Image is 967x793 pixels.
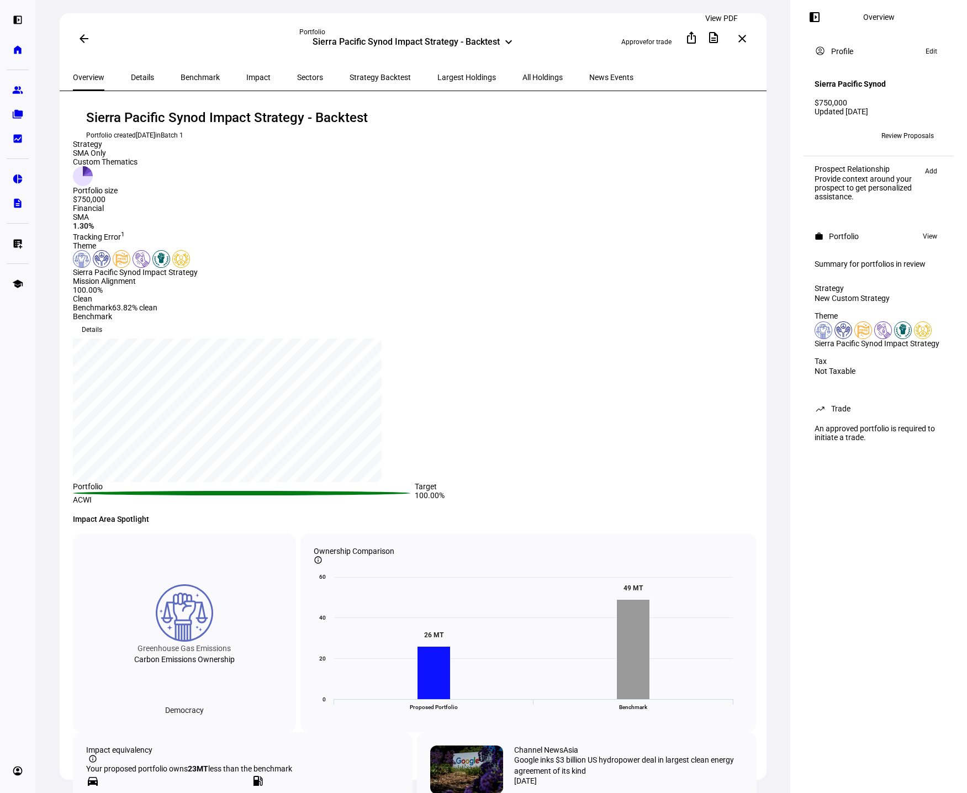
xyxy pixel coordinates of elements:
button: Edit [920,45,943,58]
button: Details [73,321,111,339]
h4: Sierra Pacific Synod [815,80,886,88]
span: in [155,131,183,139]
div: Portfolio created [86,131,743,140]
img: humanRights.colored.svg [93,250,110,268]
mat-icon: trending_up [815,403,826,414]
img: poverty.colored.svg [133,250,150,268]
span: 63.82% clean [112,303,157,312]
div: Clean [73,294,157,303]
span: Benchmark [181,73,220,81]
img: corporateEthics.custom.svg [172,250,190,268]
span: Tracking Error [73,232,125,241]
eth-panel-overview-card-header: Portfolio [815,230,943,243]
div: View PDF [701,12,742,25]
button: Review Proposals [873,127,943,145]
mat-icon: keyboard_arrow_down [502,35,515,49]
img: corporateEthics.custom.svg [914,321,932,339]
mat-icon: close [736,32,749,45]
div: ACWI [73,495,415,504]
img: lgbtqJustice.colored.svg [854,321,872,339]
div: 100.00% [415,491,757,504]
mat-icon: left_panel_open [808,10,821,24]
div: Strategy [73,140,138,149]
div: Overview [863,13,895,22]
span: Sectors [297,73,323,81]
div: Google inks $3 billion US hydropower deal in largest clean energy agreement of its kind [514,754,743,776]
a: description [7,192,29,214]
div: Profile [831,47,853,56]
eth-mat-symbol: account_circle [12,765,23,776]
div: Greenhouse Gas Emissions [138,642,231,655]
span: Edit [926,45,937,58]
div: An approved portfolio is required to initiate a trade. [808,420,949,446]
text: 40 [319,615,326,621]
span: Overview [73,73,104,81]
div: Mission Alignment [73,277,411,286]
a: pie_chart [7,168,29,190]
div: Summary for portfolios in review [815,260,943,268]
img: poverty.colored.svg [874,321,892,339]
div: SMA Only [73,149,138,157]
mat-icon: ios_share [685,31,698,44]
a: home [7,39,29,61]
div: 100.00% [73,286,157,294]
eth-mat-symbol: home [12,44,23,55]
span: less than the benchmark [208,764,292,773]
eth-panel-overview-card-header: Trade [815,402,943,415]
eth-mat-symbol: description [12,198,23,209]
div: Carbon Emissions Ownership [134,655,235,664]
span: [DATE] [136,131,155,139]
mat-icon: local_gas_station [251,774,265,787]
mat-icon: arrow_back [77,32,91,45]
div: Impact equivalency [86,746,399,754]
div: Your proposed portfolio owns [86,763,399,774]
text: 49 MT [623,584,643,592]
span: View [923,230,937,243]
button: Add [920,165,943,178]
div: Democracy [156,701,213,719]
a: group [7,79,29,101]
mat-icon: description [707,31,720,44]
div: Prospect Relationship [815,165,920,173]
span: Details [82,321,102,339]
span: Impact [246,73,271,81]
div: Portfolio [73,482,415,491]
div: Ownership Comparison [314,547,743,556]
div: Provide context around your prospect to get personalized assistance. [815,175,920,201]
eth-mat-symbol: left_panel_open [12,14,23,25]
span: MT [197,764,208,773]
eth-panel-overview-card-header: Profile [815,45,943,58]
eth-mat-symbol: pie_chart [12,173,23,184]
div: Portfolio size [73,186,138,195]
text: 20 [319,655,326,662]
div: chart, 1 series [73,339,382,482]
text: Benchmark [619,704,648,710]
span: for trade [646,38,672,46]
text: 0 [323,696,326,702]
div: Portfolio [829,232,859,241]
mat-icon: directions_car [86,774,99,787]
button: Approvefor trade [612,33,680,51]
eth-mat-symbol: bid_landscape [12,133,23,144]
sup: 1 [121,230,125,238]
span: Approve [621,38,646,46]
div: Trade [831,404,850,413]
span: Add [925,165,937,178]
div: Sierra Pacific Synod Impact Strategy [73,268,411,277]
div: Channel NewsAsia [514,746,578,754]
span: Benchmark [73,303,112,312]
div: Portfolio [299,28,526,36]
img: democracy.colored.svg [156,584,213,642]
div: Strategy [815,284,943,293]
text: 60 [319,574,326,580]
div: Updated [DATE] [815,107,943,116]
div: SMA [73,213,411,221]
strong: 23 [188,764,208,773]
eth-mat-symbol: school [12,278,23,289]
div: Tax [815,357,943,366]
div: Custom Thematics [73,157,138,166]
text: Proposed Portfolio [410,704,458,710]
img: racialJustice.colored.svg [894,321,912,339]
mat-icon: info_outline [314,556,323,564]
div: Sierra Pacific Synod Impact Strategy [815,339,943,348]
